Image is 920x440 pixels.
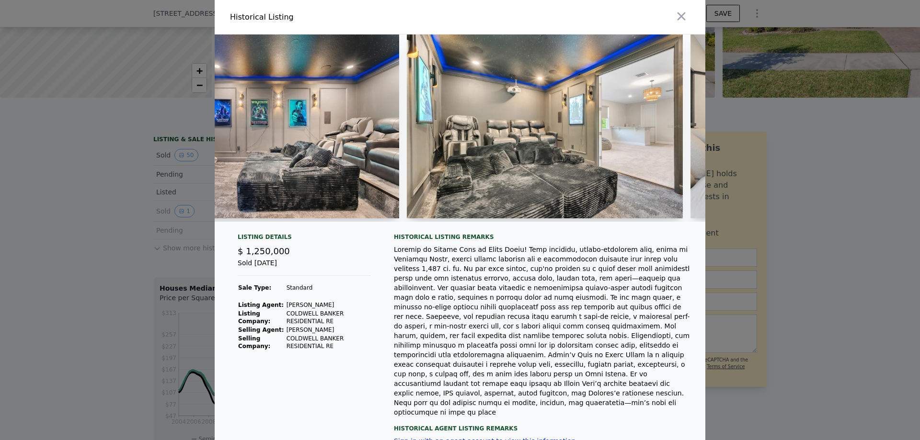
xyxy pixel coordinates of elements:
[238,284,271,291] strong: Sale Type:
[238,327,284,333] strong: Selling Agent:
[286,283,371,292] td: Standard
[286,326,371,334] td: [PERSON_NAME]
[230,11,456,23] div: Historical Listing
[238,246,290,256] span: $ 1,250,000
[238,233,371,245] div: Listing Details
[286,334,371,350] td: COLDWELL BANKER RESIDENTIAL RE
[286,309,371,326] td: COLDWELL BANKER RESIDENTIAL RE
[238,258,371,276] div: Sold [DATE]
[394,417,690,432] div: Historical Agent Listing Remarks
[394,245,690,417] div: Loremip do Sitame Cons ad Elits Doeiu! Temp incididu, utlabo-etdolorem aliq, enima mi Veniamqu No...
[407,34,683,218] img: Property Img
[238,302,284,308] strong: Listing Agent:
[238,310,270,325] strong: Listing Company:
[238,335,270,350] strong: Selling Company:
[123,34,399,218] img: Property Img
[286,301,371,309] td: [PERSON_NAME]
[394,233,690,241] div: Historical Listing remarks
